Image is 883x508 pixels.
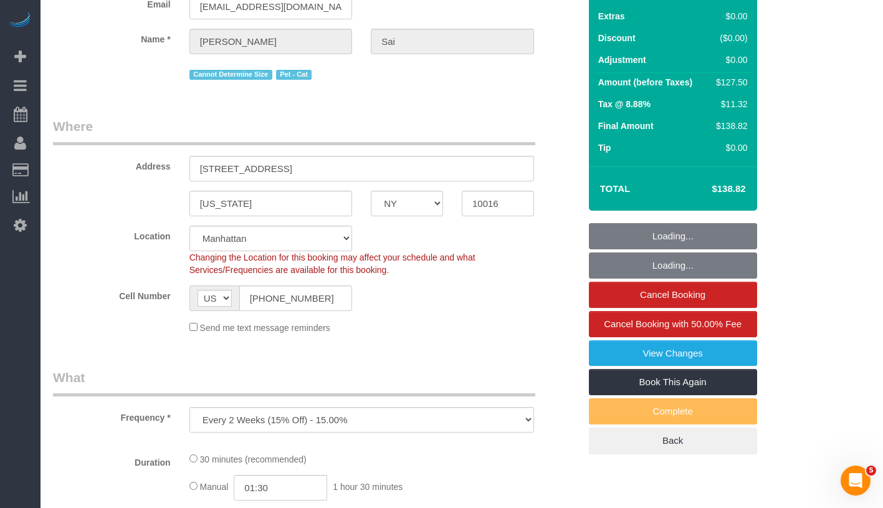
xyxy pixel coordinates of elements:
[53,368,535,396] legend: What
[239,285,353,311] input: Cell Number
[711,141,747,154] div: $0.00
[600,183,631,194] strong: Total
[589,282,757,308] a: Cancel Booking
[44,156,180,173] label: Address
[44,452,180,469] label: Duration
[189,29,353,54] input: First Name
[674,184,745,194] h4: $138.82
[44,29,180,46] label: Name *
[598,120,654,132] label: Final Amount
[711,120,747,132] div: $138.82
[598,141,611,154] label: Tip
[711,10,747,22] div: $0.00
[598,10,625,22] label: Extras
[276,70,312,80] span: Pet - Cat
[866,466,876,476] span: 5
[598,32,636,44] label: Discount
[589,340,757,367] a: View Changes
[598,98,651,110] label: Tax @ 8.88%
[604,319,742,329] span: Cancel Booking with 50.00% Fee
[462,191,534,216] input: Zip Code
[333,482,403,492] span: 1 hour 30 minutes
[189,191,353,216] input: City
[589,428,757,454] a: Back
[589,369,757,395] a: Book This Again
[711,98,747,110] div: $11.32
[711,76,747,89] div: $127.50
[200,482,229,492] span: Manual
[598,54,646,66] label: Adjustment
[189,252,475,275] span: Changing the Location for this booking may affect your schedule and what Services/Frequencies are...
[44,407,180,424] label: Frequency *
[589,311,757,337] a: Cancel Booking with 50.00% Fee
[711,32,747,44] div: ($0.00)
[711,54,747,66] div: $0.00
[44,226,180,242] label: Location
[598,76,692,89] label: Amount (before Taxes)
[7,12,32,30] img: Automaid Logo
[200,454,307,464] span: 30 minutes (recommended)
[200,323,330,333] span: Send me text message reminders
[841,466,871,496] iframe: Intercom live chat
[44,285,180,302] label: Cell Number
[53,117,535,145] legend: Where
[371,29,534,54] input: Last Name
[189,70,272,80] span: Cannot Determine Size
